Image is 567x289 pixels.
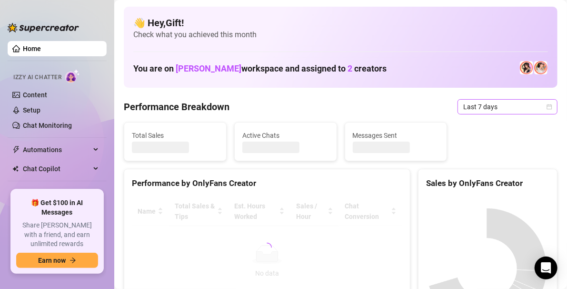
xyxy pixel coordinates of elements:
[520,61,533,74] img: Holly
[23,142,90,157] span: Automations
[242,130,329,141] span: Active Chats
[65,69,80,83] img: AI Chatter
[176,63,241,73] span: [PERSON_NAME]
[348,63,352,73] span: 2
[132,130,219,141] span: Total Sales
[132,177,402,190] div: Performance by OnlyFans Creator
[535,257,557,279] div: Open Intercom Messenger
[12,165,19,172] img: Chat Copilot
[463,100,552,114] span: Last 7 days
[16,198,98,217] span: 🎁 Get $100 in AI Messages
[23,45,41,52] a: Home
[23,91,47,99] a: Content
[133,16,548,30] h4: 👋 Hey, Gift !
[133,30,548,40] span: Check what you achieved this month
[16,221,98,249] span: Share [PERSON_NAME] with a friend, and earn unlimited rewards
[70,257,76,264] span: arrow-right
[23,106,40,114] a: Setup
[23,122,72,129] a: Chat Monitoring
[8,23,79,32] img: logo-BBDzfeDw.svg
[261,241,273,253] span: loading
[38,257,66,264] span: Earn now
[534,61,547,74] img: 𝖍𝖔𝖑𝖑𝖞
[13,73,61,82] span: Izzy AI Chatter
[353,130,439,141] span: Messages Sent
[23,161,90,176] span: Chat Copilot
[426,177,549,190] div: Sales by OnlyFans Creator
[547,104,552,110] span: calendar
[124,100,229,114] h4: Performance Breakdown
[12,146,20,154] span: thunderbolt
[16,253,98,268] button: Earn nowarrow-right
[133,63,387,74] h1: You are on workspace and assigned to creators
